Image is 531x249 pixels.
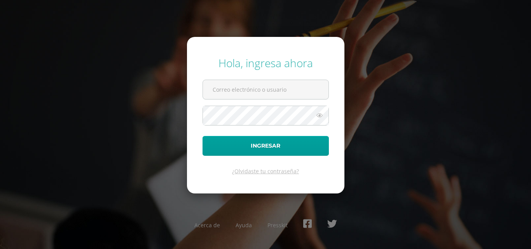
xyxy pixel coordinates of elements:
[232,167,299,175] a: ¿Olvidaste tu contraseña?
[267,221,288,229] a: Presskit
[236,221,252,229] a: Ayuda
[203,80,328,99] input: Correo electrónico o usuario
[203,136,329,156] button: Ingresar
[194,221,220,229] a: Acerca de
[203,56,329,70] div: Hola, ingresa ahora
